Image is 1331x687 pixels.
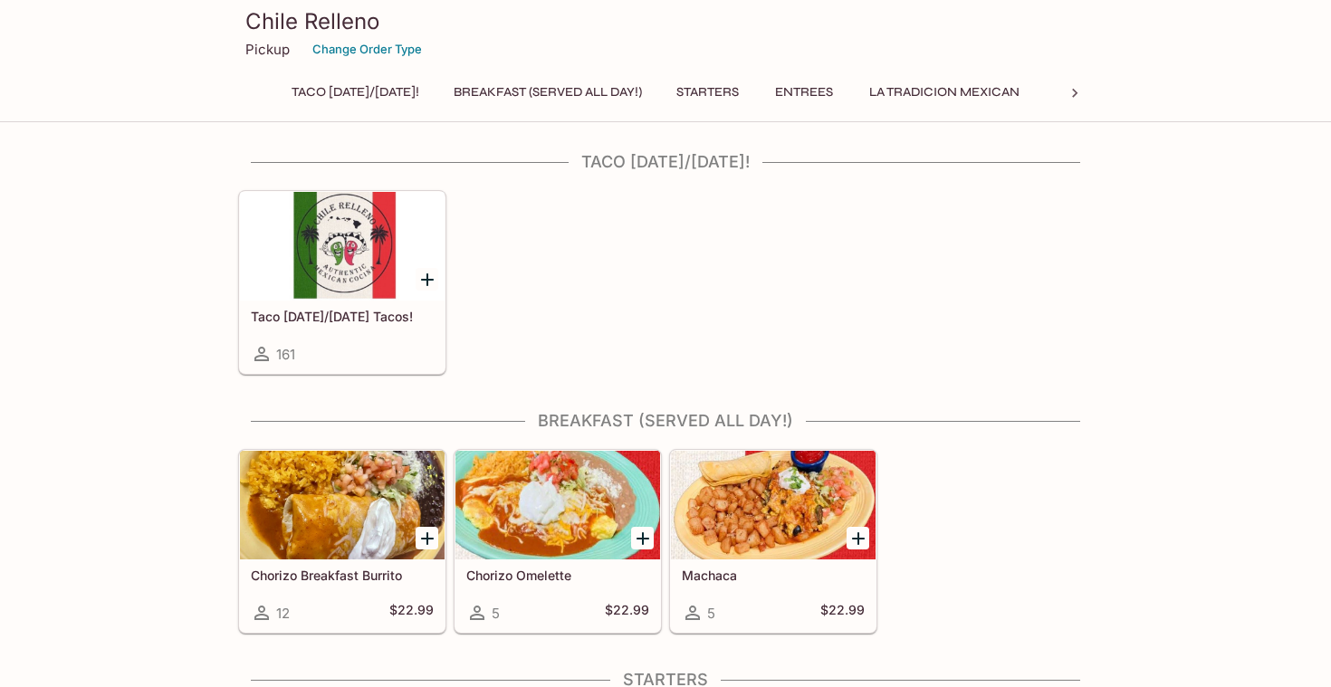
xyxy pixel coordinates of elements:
[763,80,845,105] button: Entrees
[282,80,429,105] button: Taco [DATE]/[DATE]!
[240,451,445,559] div: Chorizo Breakfast Burrito
[682,568,865,583] h5: Machaca
[666,80,749,105] button: Starters
[251,309,434,324] h5: Taco [DATE]/[DATE] Tacos!
[245,7,1086,35] h3: Chile Relleno
[245,41,290,58] p: Pickup
[631,527,654,549] button: Add Chorizo Omelette
[820,602,865,624] h5: $22.99
[240,192,445,301] div: Taco Tuesday/Thursday Tacos!
[455,451,660,559] div: Chorizo Omelette
[276,346,295,363] span: 161
[444,80,652,105] button: Breakfast (Served ALL DAY!)
[492,605,500,622] span: 5
[1044,80,1125,105] button: Tacos
[239,450,445,633] a: Chorizo Breakfast Burrito12$22.99
[251,568,434,583] h5: Chorizo Breakfast Burrito
[416,268,438,291] button: Add Taco Tuesday/Thursday Tacos!
[671,451,876,559] div: Machaca
[455,450,661,633] a: Chorizo Omelette5$22.99
[847,527,869,549] button: Add Machaca
[670,450,876,633] a: Machaca5$22.99
[238,152,1093,172] h4: Taco [DATE]/[DATE]!
[707,605,715,622] span: 5
[276,605,290,622] span: 12
[605,602,649,624] h5: $22.99
[859,80,1029,105] button: La Tradicion Mexican
[466,568,649,583] h5: Chorizo Omelette
[416,527,438,549] button: Add Chorizo Breakfast Burrito
[239,191,445,374] a: Taco [DATE]/[DATE] Tacos!161
[304,35,430,63] button: Change Order Type
[389,602,434,624] h5: $22.99
[238,411,1093,431] h4: Breakfast (Served ALL DAY!)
